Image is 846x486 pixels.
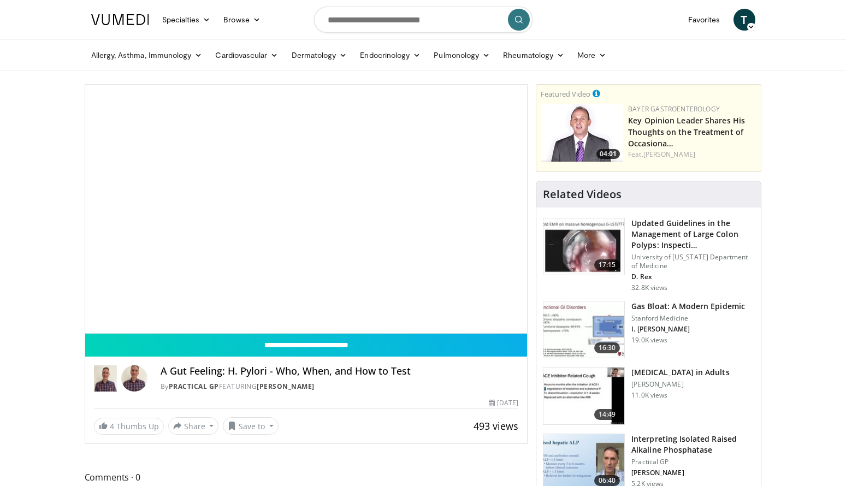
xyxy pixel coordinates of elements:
button: Share [168,417,219,435]
h3: Updated Guidelines in the Management of Large Colon Polyps: Inspecti… [631,218,754,251]
a: More [571,44,613,66]
a: Specialties [156,9,217,31]
div: [DATE] [489,398,518,408]
a: 4 Thumbs Up [94,418,164,435]
small: Featured Video [541,89,590,99]
button: Save to [223,417,279,435]
span: 4 [110,421,114,431]
a: 14:49 [MEDICAL_DATA] in Adults [PERSON_NAME] 11.0K views [543,367,754,425]
a: Key Opinion Leader Shares His Thoughts on the Treatment of Occasiona… [628,115,745,149]
p: University of [US_STATE] Department of Medicine [631,253,754,270]
a: 16:30 Gas Bloat: A Modern Epidemic Stanford Medicine I. [PERSON_NAME] 19.0K views [543,301,754,359]
a: Allergy, Asthma, Immunology [85,44,209,66]
a: Browse [217,9,267,31]
span: 06:40 [594,475,620,486]
img: 9828b8df-38ad-4333-b93d-bb657251ca89.png.150x105_q85_crop-smart_upscale.png [541,104,623,162]
img: 11950cd4-d248-4755-8b98-ec337be04c84.150x105_q85_crop-smart_upscale.jpg [543,368,624,424]
input: Search topics, interventions [314,7,533,33]
a: Rheumatology [496,44,571,66]
img: VuMedi Logo [91,14,149,25]
p: [PERSON_NAME] [631,469,754,477]
a: 04:01 [541,104,623,162]
video-js: Video Player [85,85,528,334]
a: Pulmonology [427,44,496,66]
a: Bayer Gastroenterology [628,104,720,114]
a: Favorites [682,9,727,31]
p: D. Rex [631,272,754,281]
img: Practical GP [94,365,117,392]
span: Comments 0 [85,470,528,484]
span: 04:01 [596,149,620,159]
p: 19.0K views [631,336,667,345]
p: I. [PERSON_NAME] [631,325,745,334]
a: Cardiovascular [209,44,285,66]
h4: A Gut Feeling: H. Pylori - Who, When, and How to Test [161,365,518,377]
img: dfcfcb0d-b871-4e1a-9f0c-9f64970f7dd8.150x105_q85_crop-smart_upscale.jpg [543,218,624,275]
img: Avatar [121,365,147,392]
a: T [733,9,755,31]
div: Feat. [628,150,756,159]
a: 17:15 Updated Guidelines in the Management of Large Colon Polyps: Inspecti… University of [US_STA... [543,218,754,292]
span: 14:49 [594,409,620,420]
h3: Interpreting Isolated Raised Alkaline Phosphatase [631,434,754,455]
p: 32.8K views [631,283,667,292]
img: 480ec31d-e3c1-475b-8289-0a0659db689a.150x105_q85_crop-smart_upscale.jpg [543,301,624,358]
span: 16:30 [594,342,620,353]
a: Dermatology [285,44,354,66]
a: [PERSON_NAME] [257,382,315,391]
p: Practical GP [631,458,754,466]
p: Stanford Medicine [631,314,745,323]
p: 11.0K views [631,391,667,400]
div: By FEATURING [161,382,518,392]
a: Endocrinology [353,44,427,66]
h3: [MEDICAL_DATA] in Adults [631,367,729,378]
h4: Related Videos [543,188,622,201]
h3: Gas Bloat: A Modern Epidemic [631,301,745,312]
a: Practical GP [169,382,219,391]
span: 17:15 [594,259,620,270]
span: 493 views [474,419,518,432]
p: [PERSON_NAME] [631,380,729,389]
a: [PERSON_NAME] [643,150,695,159]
